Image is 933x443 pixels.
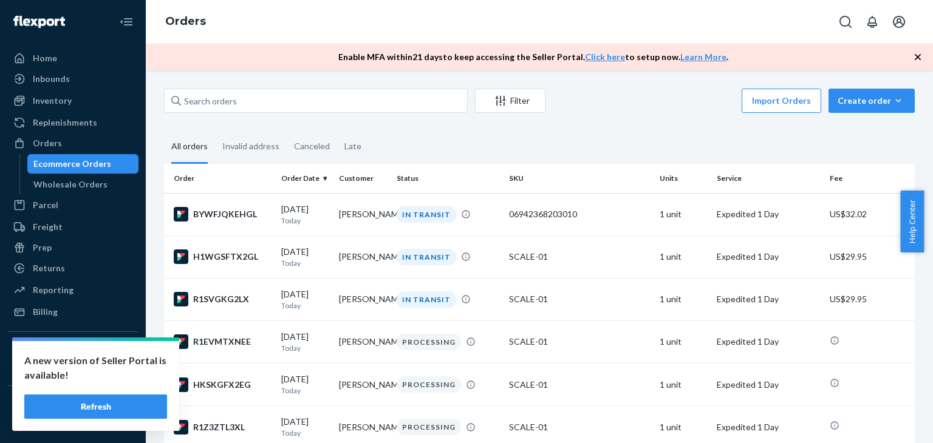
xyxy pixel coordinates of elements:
[887,10,911,34] button: Open account menu
[281,428,329,438] p: Today
[222,130,279,162] div: Invalid address
[397,376,461,393] div: PROCESSING
[717,379,819,391] p: Expedited 1 Day
[860,10,884,34] button: Open notifications
[174,249,272,264] div: H1WGSFTX2GL
[33,221,63,233] div: Freight
[334,320,392,363] td: [PERSON_NAME]
[33,137,62,149] div: Orders
[7,396,138,415] button: Fast Tags
[7,195,138,215] a: Parcel
[281,203,329,226] div: [DATE]
[281,331,329,353] div: [DATE]
[174,420,272,435] div: R1Z3ZTL3XL
[7,91,138,110] a: Inventory
[838,95,906,107] div: Create order
[655,235,713,278] td: 1 unit
[33,199,58,211] div: Parcel
[680,52,726,62] a: Learn More
[509,421,649,433] div: SCALE-01
[281,258,329,268] p: Today
[155,4,216,39] ol: breadcrumbs
[7,49,138,68] a: Home
[712,164,824,193] th: Service
[27,154,139,174] a: Ecommerce Orders
[33,284,73,296] div: Reporting
[281,373,329,396] div: [DATE]
[825,193,915,235] td: US$32.02
[334,278,392,320] td: [PERSON_NAME]
[397,419,461,435] div: PROCESSING
[7,342,138,361] button: Integrations
[655,320,713,363] td: 1 unit
[476,95,545,107] div: Filter
[7,69,138,89] a: Inbounds
[509,379,649,391] div: SCALE-01
[585,52,625,62] a: Click here
[7,259,138,278] a: Returns
[281,385,329,396] p: Today
[33,95,72,107] div: Inventory
[655,364,713,406] td: 1 unit
[164,164,276,193] th: Order
[27,175,139,194] a: Wholesale Orders
[174,292,272,306] div: R1SVGKG2LX
[334,235,392,278] td: [PERSON_NAME]
[33,52,57,64] div: Home
[164,89,468,113] input: Search orders
[717,421,819,433] p: Expedited 1 Day
[717,293,819,305] p: Expedited 1 Day
[165,15,206,28] a: Orders
[33,178,108,191] div: Wholesale Orders
[7,420,138,435] a: Add Fast Tag
[174,334,272,349] div: R1EVMTXNEE
[829,89,915,113] button: Create order
[900,191,924,252] button: Help Center
[509,251,649,263] div: SCALE-01
[171,130,208,164] div: All orders
[33,242,52,254] div: Prep
[825,164,915,193] th: Fee
[33,158,111,170] div: Ecommerce Orders
[509,208,649,220] div: 06942368203010
[281,343,329,353] p: Today
[397,334,461,350] div: PROCESSING
[655,193,713,235] td: 1 unit
[7,217,138,237] a: Freight
[24,394,167,419] button: Refresh
[717,208,819,220] p: Expedited 1 Day
[281,215,329,226] p: Today
[338,51,728,63] p: Enable MFA within 21 days to keep accessing the Seller Portal. to setup now. .
[334,364,392,406] td: [PERSON_NAME]
[281,416,329,438] div: [DATE]
[33,73,70,85] div: Inbounds
[655,164,713,193] th: Units
[114,10,138,34] button: Close Navigation
[7,302,138,322] a: Billing
[33,306,58,318] div: Billing
[717,251,819,263] p: Expedited 1 Day
[281,246,329,268] div: [DATE]
[397,206,456,223] div: IN TRANSIT
[7,366,138,380] a: Add Integration
[475,89,545,113] button: Filter
[281,300,329,311] p: Today
[33,117,97,129] div: Replenishments
[24,353,167,382] p: A new version of Seller Portal is available!
[294,130,330,162] div: Canceled
[742,89,821,113] button: Import Orders
[825,278,915,320] td: US$29.95
[13,16,65,28] img: Flexport logo
[509,336,649,348] div: SCALE-01
[509,293,649,305] div: SCALE-01
[281,288,329,311] div: [DATE]
[655,278,713,320] td: 1 unit
[7,280,138,300] a: Reporting
[174,207,272,221] div: BYWFJQKEHGL
[392,164,504,193] th: Status
[174,377,272,392] div: HKSKGFX2EG
[344,130,361,162] div: Late
[334,193,392,235] td: [PERSON_NAME]
[397,291,456,308] div: IN TRANSIT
